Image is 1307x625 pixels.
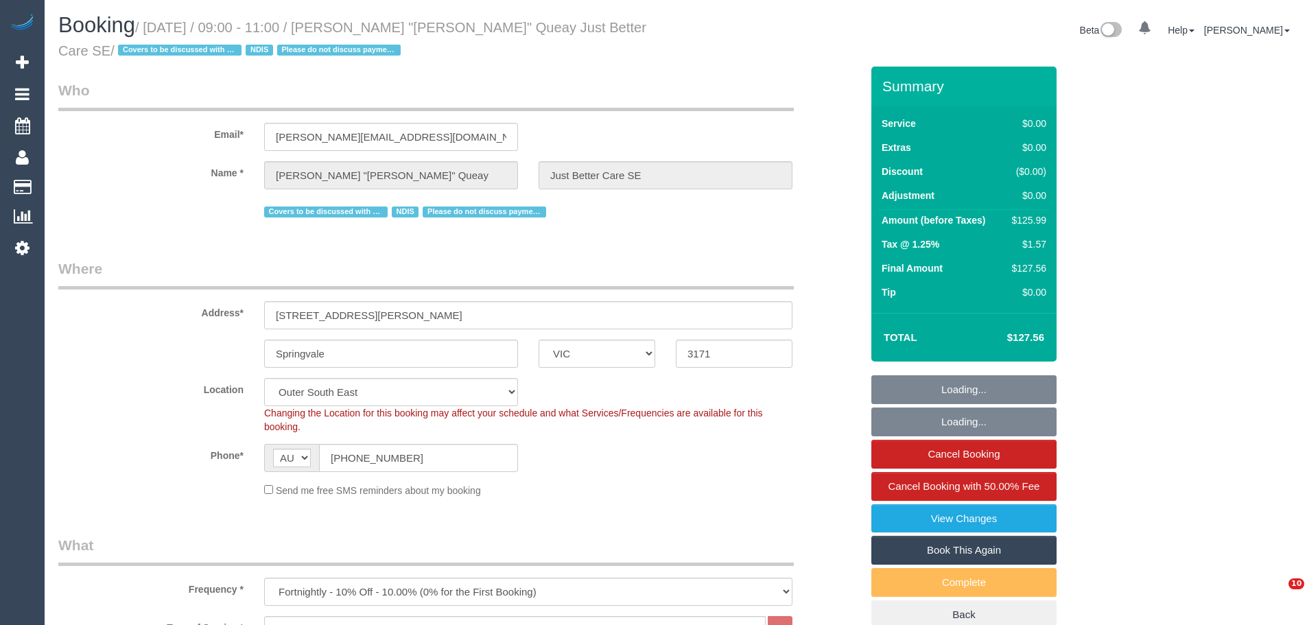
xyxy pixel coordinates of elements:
[1006,237,1046,251] div: $1.57
[882,213,985,227] label: Amount (before Taxes)
[58,80,794,111] legend: Who
[276,485,481,496] span: Send me free SMS reminders about my booking
[48,161,254,180] label: Name *
[882,78,1050,94] h3: Summary
[1006,141,1046,154] div: $0.00
[888,480,1040,492] span: Cancel Booking with 50.00% Fee
[246,45,272,56] span: NDIS
[1099,22,1122,40] img: New interface
[118,45,242,56] span: Covers to be discussed with customer directly
[882,189,934,202] label: Adjustment
[110,43,405,58] span: /
[264,123,518,151] input: Email*
[1080,25,1122,36] a: Beta
[871,504,1057,533] a: View Changes
[1168,25,1194,36] a: Help
[48,444,254,462] label: Phone*
[1204,25,1290,36] a: [PERSON_NAME]
[58,535,794,566] legend: What
[58,13,135,37] span: Booking
[539,161,792,189] input: Last Name*
[1006,165,1046,178] div: ($0.00)
[1260,578,1293,611] iframe: Intercom live chat
[871,536,1057,565] a: Book This Again
[882,237,939,251] label: Tax @ 1.25%
[966,332,1044,344] h4: $127.56
[264,408,763,432] span: Changing the Location for this booking may affect your schedule and what Services/Frequencies are...
[1006,285,1046,299] div: $0.00
[264,340,518,368] input: Suburb*
[1006,189,1046,202] div: $0.00
[8,14,36,33] img: Automaid Logo
[871,440,1057,469] a: Cancel Booking
[884,331,917,343] strong: Total
[1288,578,1304,589] span: 10
[48,123,254,141] label: Email*
[319,444,518,472] input: Phone*
[48,378,254,397] label: Location
[48,578,254,596] label: Frequency *
[1006,117,1046,130] div: $0.00
[882,261,943,275] label: Final Amount
[264,207,388,217] span: Covers to be discussed with customer directly
[676,340,792,368] input: Post Code*
[1006,261,1046,275] div: $127.56
[1006,213,1046,227] div: $125.99
[392,207,419,217] span: NDIS
[882,285,896,299] label: Tip
[882,141,911,154] label: Extras
[58,259,794,290] legend: Where
[423,207,546,217] span: Please do not discuss payment with clients
[264,161,518,189] input: First Name*
[58,20,646,58] small: / [DATE] / 09:00 - 11:00 / [PERSON_NAME] "[PERSON_NAME]" Queay Just Better Care SE
[882,117,916,130] label: Service
[48,301,254,320] label: Address*
[882,165,923,178] label: Discount
[871,472,1057,501] a: Cancel Booking with 50.00% Fee
[277,45,401,56] span: Please do not discuss payment with clients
